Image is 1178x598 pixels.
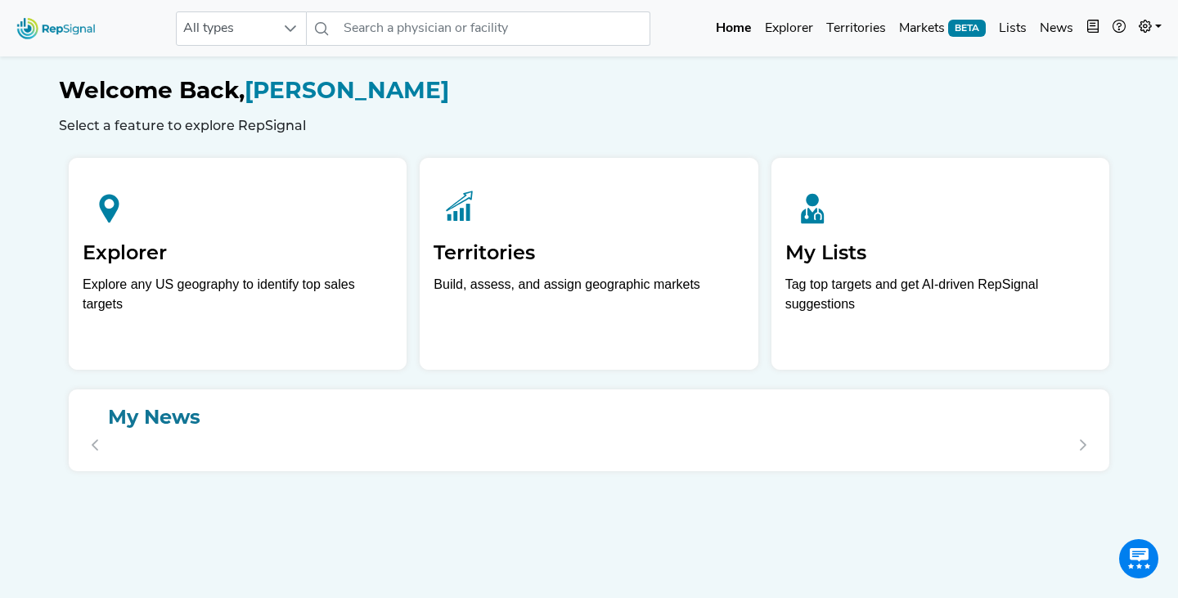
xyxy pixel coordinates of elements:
a: My News [82,402,1096,432]
span: All types [177,12,275,45]
a: TerritoriesBuild, assess, and assign geographic markets [420,158,758,370]
h1: [PERSON_NAME] [59,77,1119,105]
a: MarketsBETA [892,12,992,45]
a: News [1033,12,1080,45]
span: BETA [948,20,986,36]
input: Search a physician or facility [337,11,650,46]
a: Home [709,12,758,45]
a: ExplorerExplore any US geography to identify top sales targets [69,158,407,370]
button: Intel Book [1080,12,1106,45]
a: Explorer [758,12,820,45]
h2: Explorer [83,241,393,265]
h2: Territories [434,241,744,265]
a: Territories [820,12,892,45]
h6: Select a feature to explore RepSignal [59,118,1119,133]
span: Welcome Back, [59,76,245,104]
p: Tag top targets and get AI-driven RepSignal suggestions [785,275,1095,323]
a: My ListsTag top targets and get AI-driven RepSignal suggestions [771,158,1109,370]
h2: My Lists [785,241,1095,265]
div: Explore any US geography to identify top sales targets [83,275,393,314]
a: Lists [992,12,1033,45]
p: Build, assess, and assign geographic markets [434,275,744,323]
